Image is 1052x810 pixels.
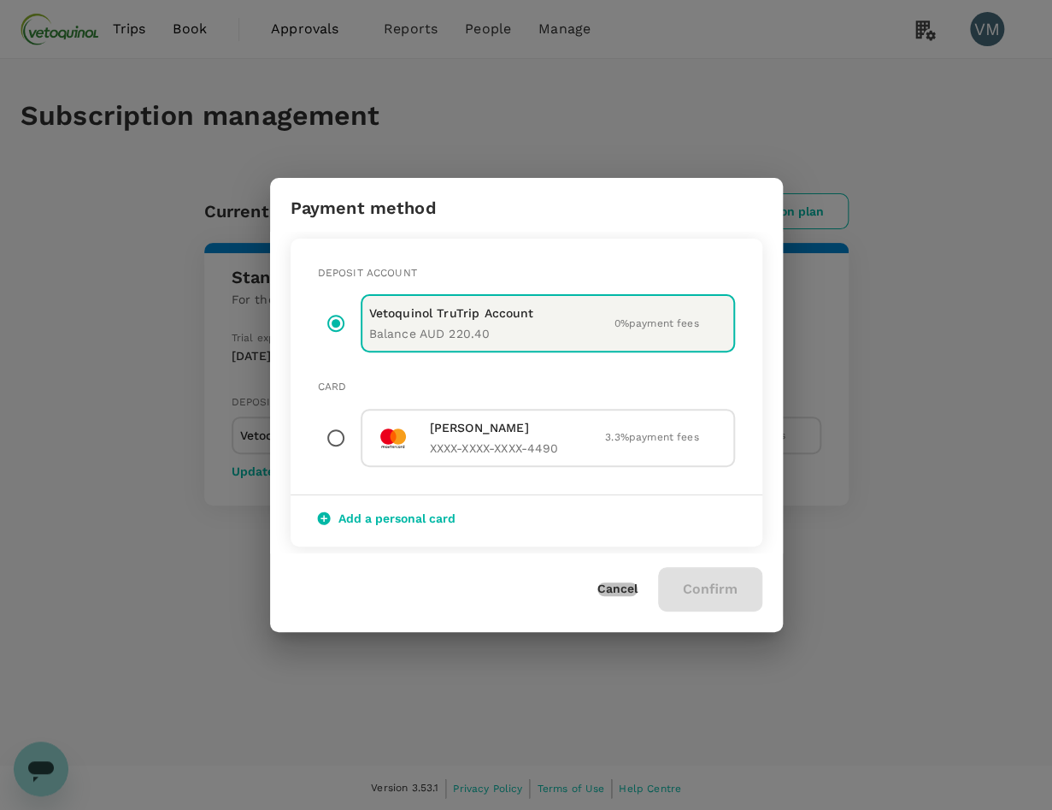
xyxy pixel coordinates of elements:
[430,438,559,458] p: XXXX-XXXX-XXXX-4490
[605,430,698,445] p: 3.3 % payment fees
[614,316,698,331] p: 0 % payment fees
[318,380,735,394] p: Card
[597,582,638,596] button: Cancel
[430,417,559,438] p: [PERSON_NAME]
[369,323,534,344] p: Balance AUD 220.40
[318,511,455,526] button: Add a personal card
[369,425,416,451] img: master
[318,266,735,281] p: Deposit account
[369,303,534,323] p: Vetoquinol TruTrip Account
[291,198,437,218] h3: Payment method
